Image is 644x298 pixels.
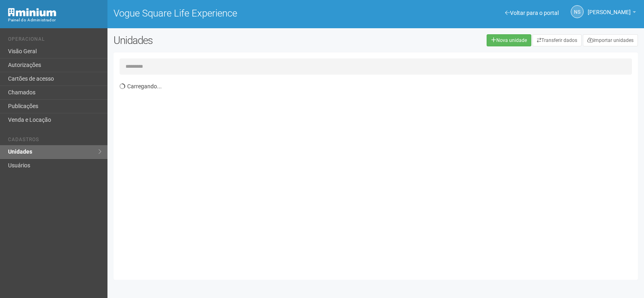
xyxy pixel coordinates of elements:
[114,8,370,19] h1: Vogue Square Life Experience
[583,34,638,46] a: Importar unidades
[588,1,631,15] span: Nicolle Silva
[505,10,559,16] a: Voltar para o portal
[120,79,638,274] div: Carregando...
[8,8,56,17] img: Minium
[8,36,101,45] li: Operacional
[571,5,584,18] a: NS
[487,34,531,46] a: Nova unidade
[588,10,636,17] a: [PERSON_NAME]
[114,34,325,46] h2: Unidades
[8,17,101,24] div: Painel do Administrador
[8,137,101,145] li: Cadastros
[533,34,582,46] a: Transferir dados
